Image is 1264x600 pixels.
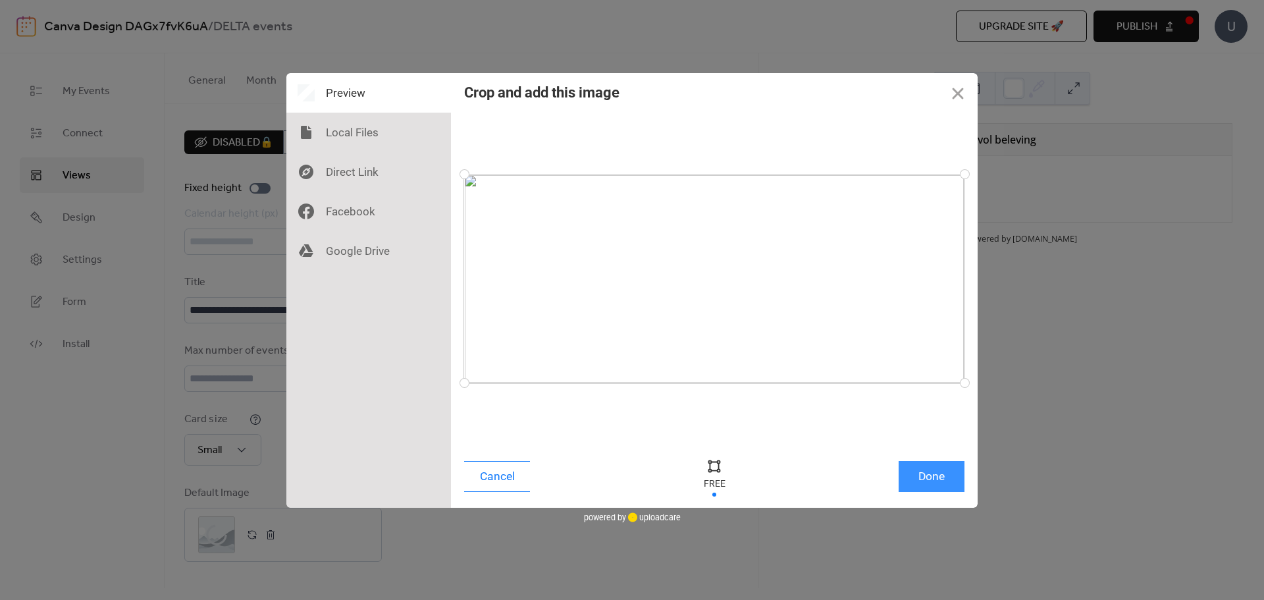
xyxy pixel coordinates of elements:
div: Crop and add this image [464,84,619,101]
div: Google Drive [286,231,451,271]
div: powered by [584,508,681,528]
a: uploadcare [626,512,681,522]
button: Close [938,73,978,113]
div: Direct Link [286,152,451,192]
div: Facebook [286,192,451,231]
button: Done [899,461,964,492]
button: Cancel [464,461,530,492]
div: Local Files [286,113,451,152]
div: Preview [286,73,451,113]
